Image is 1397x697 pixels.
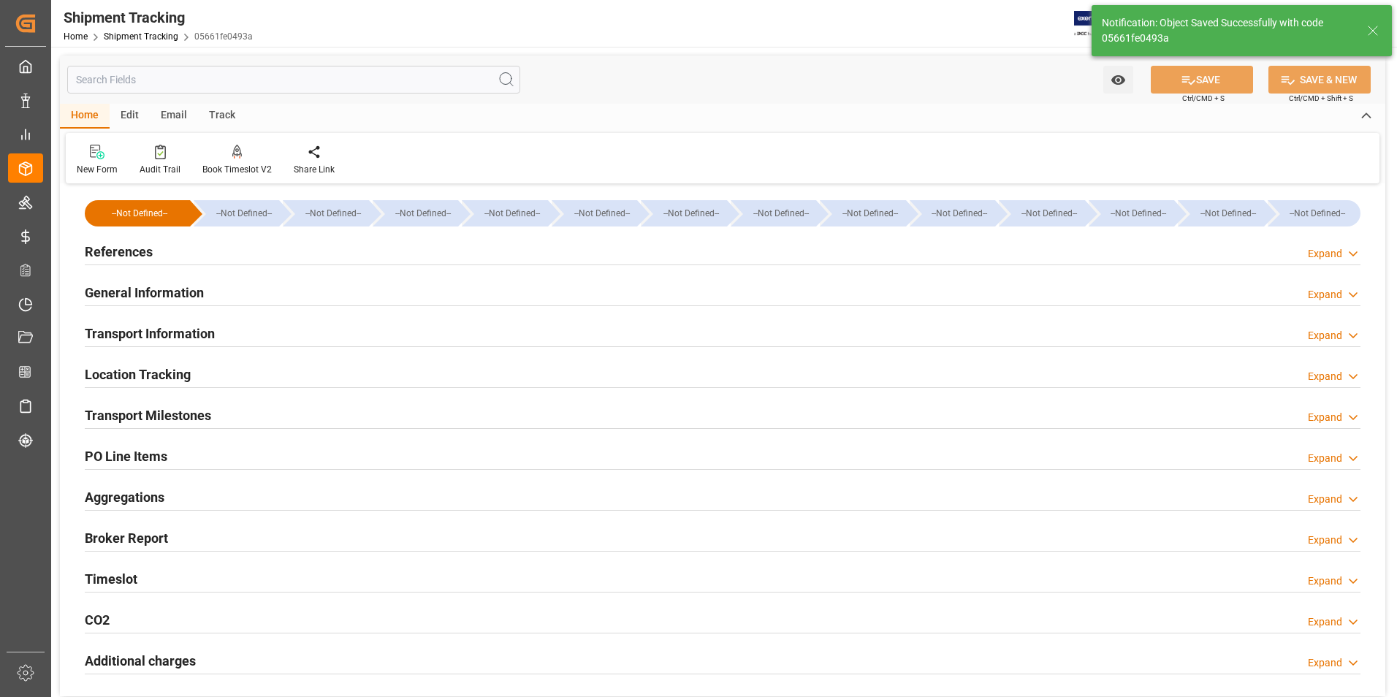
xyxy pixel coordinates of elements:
[820,200,905,226] div: --Not Defined--
[1103,200,1174,226] div: --Not Defined--
[64,31,88,42] a: Home
[140,163,180,176] div: Audit Trail
[85,324,215,343] h2: Transport Information
[85,446,167,466] h2: PO Line Items
[999,200,1084,226] div: --Not Defined--
[297,200,368,226] div: --Not Defined--
[67,66,520,94] input: Search Fields
[1182,93,1225,104] span: Ctrl/CMD + S
[85,487,164,507] h2: Aggregations
[85,651,196,671] h2: Additional charges
[1102,15,1353,46] div: Notification: Object Saved Successfully with code 05661fe0493a
[60,104,110,129] div: Home
[552,200,637,226] div: --Not Defined--
[99,200,180,226] div: --Not Defined--
[194,200,279,226] div: --Not Defined--
[924,200,995,226] div: --Not Defined--
[150,104,198,129] div: Email
[462,200,547,226] div: --Not Defined--
[1308,533,1342,548] div: Expand
[104,31,178,42] a: Shipment Tracking
[641,200,726,226] div: --Not Defined--
[77,163,118,176] div: New Form
[910,200,995,226] div: --Not Defined--
[294,163,335,176] div: Share Link
[1308,451,1342,466] div: Expand
[1074,11,1124,37] img: Exertis%20JAM%20-%20Email%20Logo.jpg_1722504956.jpg
[1308,410,1342,425] div: Expand
[85,365,191,384] h2: Location Tracking
[1268,66,1371,94] button: SAVE & NEW
[1308,655,1342,671] div: Expand
[198,104,246,129] div: Track
[85,405,211,425] h2: Transport Milestones
[202,163,272,176] div: Book Timeslot V2
[566,200,637,226] div: --Not Defined--
[1308,328,1342,343] div: Expand
[1192,200,1263,226] div: --Not Defined--
[85,528,168,548] h2: Broker Report
[1308,492,1342,507] div: Expand
[85,200,190,226] div: --Not Defined--
[85,242,153,262] h2: References
[208,200,279,226] div: --Not Defined--
[1089,200,1174,226] div: --Not Defined--
[1268,200,1360,226] div: --Not Defined--
[655,200,726,226] div: --Not Defined--
[283,200,368,226] div: --Not Defined--
[745,200,816,226] div: --Not Defined--
[1151,66,1253,94] button: SAVE
[1178,200,1263,226] div: --Not Defined--
[1308,574,1342,589] div: Expand
[834,200,905,226] div: --Not Defined--
[1013,200,1084,226] div: --Not Defined--
[110,104,150,129] div: Edit
[1282,200,1353,226] div: --Not Defined--
[1289,93,1353,104] span: Ctrl/CMD + Shift + S
[1308,614,1342,630] div: Expand
[373,200,458,226] div: --Not Defined--
[1308,369,1342,384] div: Expand
[1103,66,1133,94] button: open menu
[476,200,547,226] div: --Not Defined--
[85,610,110,630] h2: CO2
[1308,246,1342,262] div: Expand
[731,200,816,226] div: --Not Defined--
[64,7,253,28] div: Shipment Tracking
[387,200,458,226] div: --Not Defined--
[1308,287,1342,302] div: Expand
[85,283,204,302] h2: General Information
[85,569,137,589] h2: Timeslot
